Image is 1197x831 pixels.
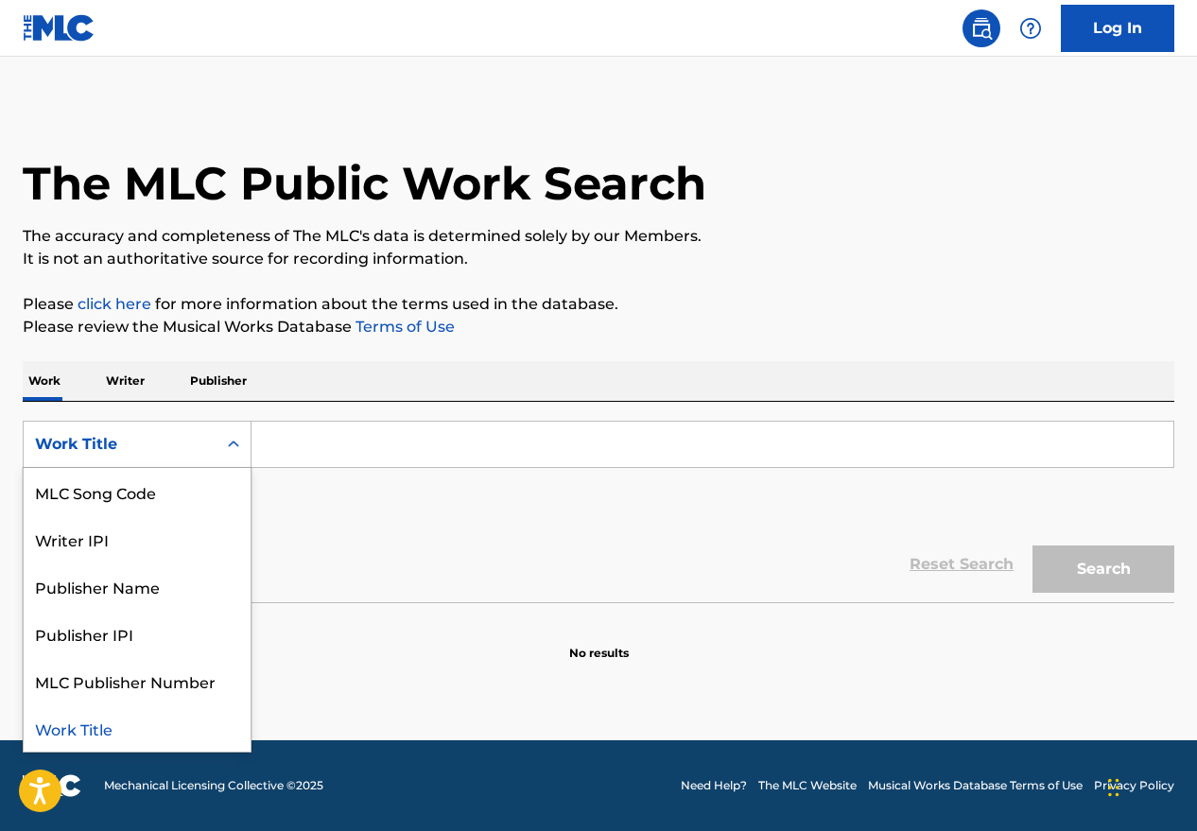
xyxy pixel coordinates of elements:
a: click here [78,295,151,313]
a: Terms of Use [352,318,455,336]
img: help [1019,17,1042,40]
p: Work [23,361,66,401]
a: Privacy Policy [1094,777,1174,794]
div: MLC Publisher Number [24,657,251,704]
a: Need Help? [681,777,747,794]
p: No results [569,622,629,662]
div: Writer IPI [24,515,251,563]
img: search [970,17,993,40]
p: Please for more information about the terms used in the database. [23,293,1174,316]
div: Drag [1108,759,1119,816]
p: It is not an authoritative source for recording information. [23,248,1174,270]
div: Work Title [35,433,205,456]
div: Publisher IPI [24,610,251,657]
a: Log In [1061,5,1174,52]
p: Publisher [184,361,252,401]
p: Writer [100,361,150,401]
form: Search Form [23,421,1174,602]
p: Please review the Musical Works Database [23,316,1174,338]
a: Public Search [963,9,1000,47]
p: The accuracy and completeness of The MLC's data is determined solely by our Members. [23,225,1174,248]
div: Work Title [24,704,251,752]
img: MLC Logo [23,14,95,42]
div: MLC Song Code [24,468,251,515]
a: The MLC Website [758,777,857,794]
span: Mechanical Licensing Collective © 2025 [104,777,323,794]
img: logo [23,774,81,797]
div: Help [1012,9,1050,47]
div: Publisher Name [24,563,251,610]
a: Musical Works Database Terms of Use [868,777,1083,794]
iframe: Chat Widget [1102,740,1197,831]
h1: The MLC Public Work Search [23,155,706,212]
